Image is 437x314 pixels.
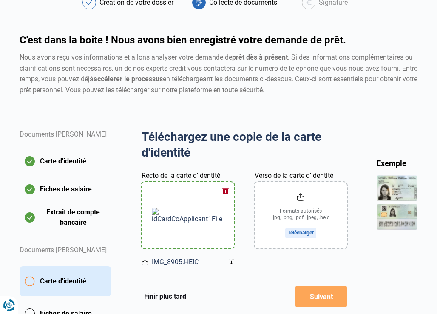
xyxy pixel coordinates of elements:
[232,53,288,61] strong: prêt dès à présent
[40,276,86,286] span: Carte d'identité
[295,286,347,307] button: Suivant
[20,151,111,172] button: Carte d'identité
[152,208,224,223] img: idCardCoApplicant1File
[142,171,220,181] label: Recto de la carte d'identité
[255,171,333,181] label: Verso de la carte d'identité
[142,291,189,302] button: Finir plus tard
[229,259,234,265] a: Download
[94,75,163,83] strong: accélerer le processus
[20,52,417,95] div: Nous avons reçu vos informations et allons analyser votre demande de . Si des informations complé...
[20,35,417,45] h1: C'est dans la boite ! Nous avons bien enregistré votre demande de prêt.
[20,207,111,228] button: Extrait de compte bancaire
[142,129,347,160] h2: Téléchargez une copie de la carte d'identité
[377,175,417,230] img: idCard
[20,129,111,151] div: Documents [PERSON_NAME]
[20,179,111,200] button: Fiches de salaire
[20,266,111,296] button: Carte d'identité
[20,235,111,266] div: Documents [PERSON_NAME]
[377,158,417,168] div: Exemple
[152,257,199,267] span: IMG_8905.HEIC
